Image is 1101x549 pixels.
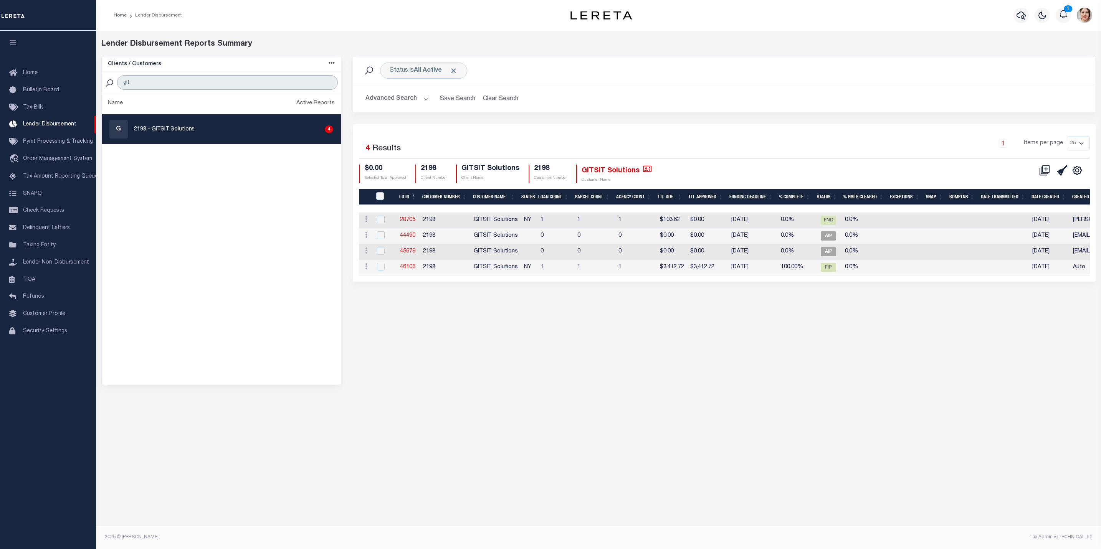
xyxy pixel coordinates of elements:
th: Exceptions: activate to sort column ascending [887,189,923,205]
td: [DATE] [1029,244,1070,260]
span: 4 [365,145,370,153]
td: 0 [537,228,574,244]
li: Lender Disbursement [127,12,182,19]
div: Active Reports [296,99,335,108]
h4: $0.00 [365,165,406,173]
span: Refunds [23,294,44,299]
span: FND [821,216,836,225]
a: 44490 [400,233,415,238]
p: 2198 - GITSIT Solutions [134,125,195,134]
p: Customer Name [582,177,651,183]
td: $0.00 [657,228,687,244]
th: Loan Count: activate to sort column ascending [535,189,572,205]
span: Bulletin Board [23,87,59,93]
span: AIP [821,231,836,241]
td: 0.0% [842,213,888,228]
h4: 2198 [421,165,447,173]
label: Results [372,143,401,155]
td: 0.0% [778,213,815,228]
button: Advanced Search [365,91,429,106]
th: Rdmptns: activate to sort column ascending [946,189,978,205]
td: GITSIT Solutions [471,228,521,244]
th: Ttl Approved: activate to sort column ascending [685,189,726,205]
span: Security Settings [23,328,67,334]
input: Search Customer [117,75,338,90]
th: Customer Name: activate to sort column ascending [470,189,518,205]
td: 1 [574,213,615,228]
img: logo-dark.svg [570,11,632,20]
th: Status: activate to sort column ascending [813,189,840,205]
td: 1 [537,260,574,275]
td: 0.0% [842,244,888,260]
b: All Active [414,68,442,74]
div: Status is [380,63,467,79]
div: Name [108,99,123,108]
span: 1 [1064,5,1072,12]
td: 0 [615,244,657,260]
td: 0.0% [842,260,888,275]
td: 1 [574,260,615,275]
span: SNAPQ [23,191,42,196]
i: travel_explore [9,154,21,164]
td: [DATE] [728,228,778,244]
td: 0.0% [778,228,815,244]
td: 1 [615,213,657,228]
span: Lender Disbursement [23,122,76,127]
p: Client Name [461,175,519,181]
th: Date Created: activate to sort column ascending [1028,189,1069,205]
td: 0 [574,244,615,260]
a: 1 [999,139,1007,148]
a: 46106 [400,264,415,270]
th: % Complete: activate to sort column ascending [776,189,813,205]
a: Home [114,13,127,18]
td: 2198 [420,228,471,244]
span: Click to Remove [450,67,458,75]
td: [DATE] [728,213,778,228]
p: Selected Total Approved [365,175,406,181]
th: Parcel Count: activate to sort column ascending [572,189,613,205]
div: 4 [325,125,333,133]
span: FIP [821,263,836,272]
span: Taxing Entity [23,242,56,248]
span: Customer Profile [23,311,65,317]
td: [DATE] [1029,260,1070,275]
td: 0 [574,228,615,244]
th: Date Transmitted: activate to sort column ascending [978,189,1028,205]
th: Ttl Due: activate to sort column ascending [655,189,686,205]
span: Check Requests [23,208,64,213]
td: NY [521,213,537,228]
span: Order Management System [23,156,92,162]
span: Items per page [1024,139,1063,148]
span: TIQA [23,277,35,282]
p: Client Number [421,175,447,181]
td: 0 [537,244,574,260]
th: Agency Count: activate to sort column ascending [613,189,655,205]
span: Home [23,70,38,76]
button: Clear Search [480,91,522,106]
td: [DATE] [728,260,778,275]
h5: Clients / Customers [108,61,161,68]
p: Customer Number [534,175,567,181]
td: $0.00 [657,244,687,260]
td: 1 [615,260,657,275]
th: SNAP: activate to sort column ascending [923,189,946,205]
h4: GITSIT Solutions [582,165,651,175]
td: $0.00 [687,244,728,260]
th: % Pmts Cleared: activate to sort column ascending [840,189,887,205]
a: 45679 [400,249,415,254]
td: 2198 [420,213,471,228]
span: AIP [821,247,836,256]
a: G2198 - GITSIT Solutions4 [102,114,341,144]
span: Pymt Processing & Tracking [23,139,93,144]
th: LD ID: activate to sort column descending [396,189,419,205]
td: NY [521,260,537,275]
th: Funding Deadline: activate to sort column ascending [726,189,776,205]
h4: 2198 [534,165,567,173]
span: Lender Non-Disbursement [23,260,89,265]
td: 100.00% [778,260,815,275]
th: Customer Number: activate to sort column ascending [419,189,470,205]
button: 1 [1056,8,1071,23]
span: Delinquent Letters [23,225,70,231]
td: $0.00 [687,228,728,244]
td: 0.0% [778,244,815,260]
